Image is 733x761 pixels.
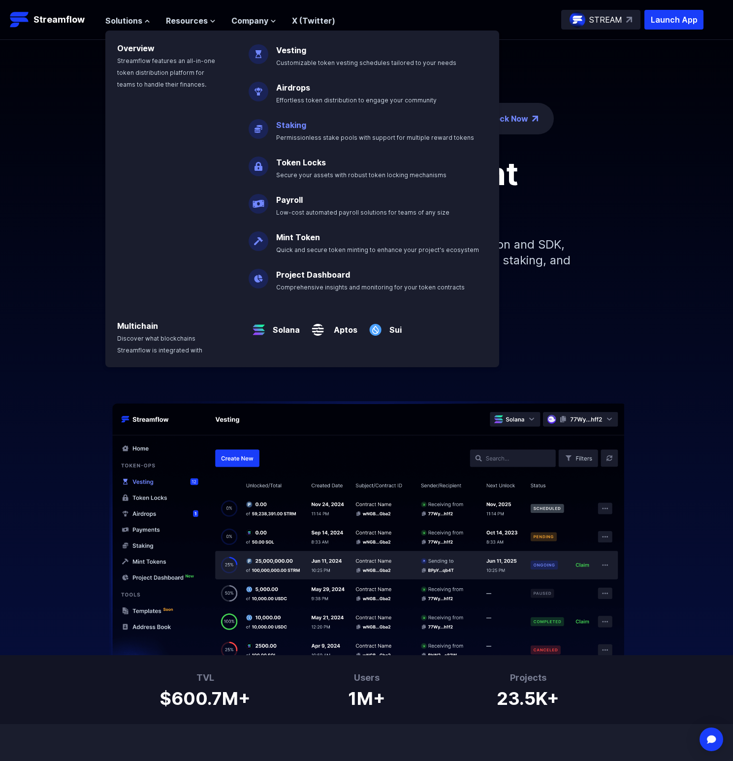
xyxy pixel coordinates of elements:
a: Aptos [328,316,357,336]
h3: TVL [160,671,251,685]
span: Customizable token vesting schedules tailored to your needs [276,59,456,66]
img: Aptos [308,312,328,340]
button: Solutions [105,15,150,27]
a: Check Now [484,113,528,125]
img: Airdrops [249,74,268,101]
div: Open Intercom Messenger [700,728,723,751]
span: Quick and secure token minting to enhance your project's ecosystem [276,246,479,254]
a: Airdrops [276,83,310,93]
a: STREAM [561,10,640,30]
img: top-right-arrow.svg [626,17,632,23]
span: Effortless token distribution to engage your community [276,96,437,104]
a: Vesting [276,45,306,55]
button: Company [231,15,276,27]
span: Comprehensive insights and monitoring for your token contracts [276,284,465,291]
a: Solana [269,316,300,336]
span: Discover what blockchains Streamflow is integrated with [117,335,202,354]
img: Vesting [249,36,268,64]
a: X (Twitter) [292,16,335,26]
img: Token Locks [249,149,268,176]
a: Payroll [276,195,303,205]
a: Mint Token [276,232,320,242]
span: Resources [166,15,208,27]
a: Overview [117,43,155,53]
img: streamflow-logo-circle.png [570,12,585,28]
h3: Projects [497,671,559,685]
h1: 1M+ [348,685,385,708]
a: Multichain [117,321,158,331]
img: Solana [249,312,269,340]
a: Sui [385,316,402,336]
img: Payroll [249,186,268,214]
h1: $600.7M+ [160,685,251,708]
span: Secure your assets with robust token locking mechanisms [276,171,446,179]
img: Streamflow Logo [10,10,30,30]
span: Low-cost automated payroll solutions for teams of any size [276,209,449,216]
img: Hero Image [52,401,682,655]
a: Token Locks [276,158,326,167]
p: STREAM [589,14,622,26]
button: Resources [166,15,216,27]
img: Staking [249,111,268,139]
span: Permissionless stake pools with support for multiple reward tokens [276,134,474,141]
h1: 23.5K+ [497,685,559,708]
a: Project Dashboard [276,270,350,280]
span: Solutions [105,15,142,27]
img: Sui [365,312,385,340]
img: Mint Token [249,223,268,251]
p: Streamflow [33,13,85,27]
img: Project Dashboard [249,261,268,288]
button: Launch App [644,10,703,30]
h3: Users [348,671,385,685]
span: Company [231,15,268,27]
img: top-right-arrow.png [532,116,538,122]
a: Staking [276,120,306,130]
span: Streamflow features an all-in-one token distribution platform for teams to handle their finances. [117,57,215,88]
a: Streamflow [10,10,96,30]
